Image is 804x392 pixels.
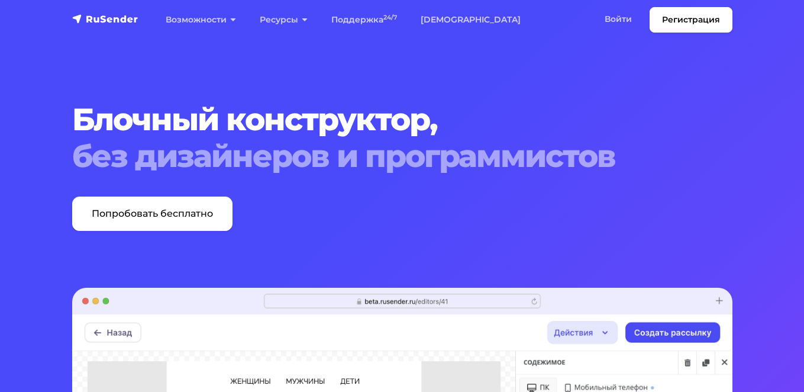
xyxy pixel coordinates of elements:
a: Ресурсы [248,8,319,32]
sup: 24/7 [383,14,397,21]
a: Попробовать бесплатно [72,197,233,231]
a: [DEMOGRAPHIC_DATA] [409,8,532,32]
a: Войти [593,7,644,31]
a: Регистрация [650,7,732,33]
a: Возможности [154,8,248,32]
span: без дизайнеров и программистов [72,138,732,175]
h1: Блочный конструктор, [72,101,732,175]
a: Поддержка24/7 [319,8,409,32]
img: RuSender [72,13,138,25]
